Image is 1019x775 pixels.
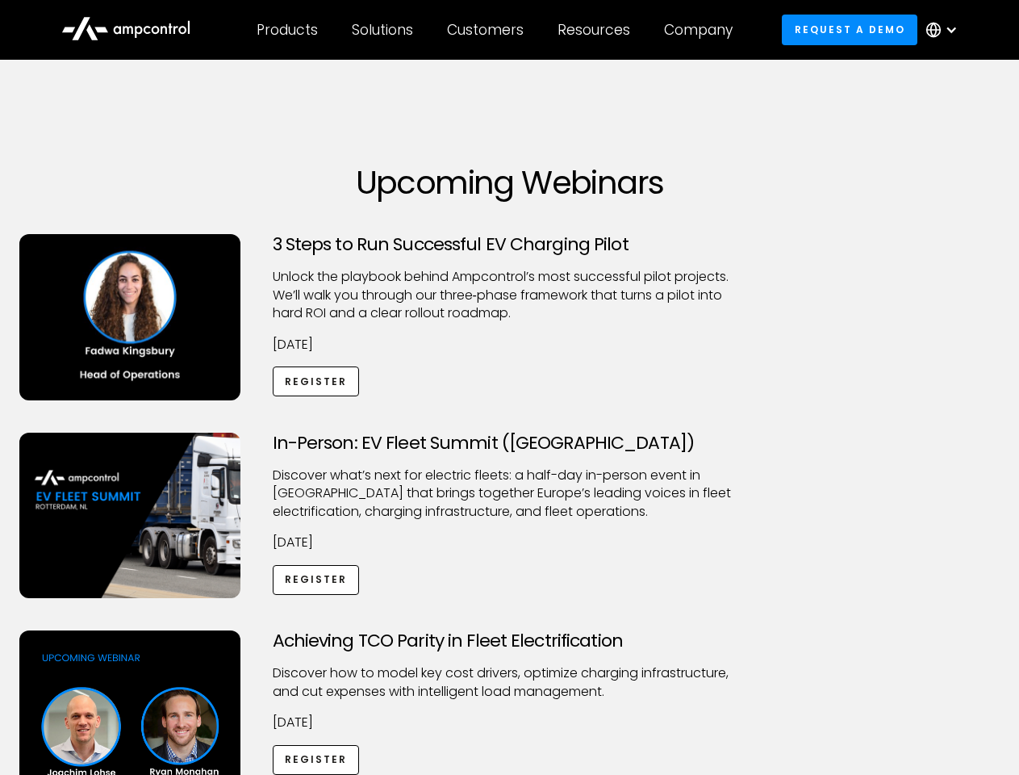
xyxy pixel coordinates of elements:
p: [DATE] [273,336,747,354]
p: [DATE] [273,534,747,551]
div: Resources [558,21,630,39]
div: Solutions [352,21,413,39]
p: ​Discover what’s next for electric fleets: a half-day in-person event in [GEOGRAPHIC_DATA] that b... [273,467,747,521]
div: Customers [447,21,524,39]
a: Request a demo [782,15,917,44]
h3: In-Person: EV Fleet Summit ([GEOGRAPHIC_DATA]) [273,433,747,454]
a: Register [273,367,360,396]
div: Products [257,21,318,39]
p: Discover how to model key cost drivers, optimize charging infrastructure, and cut expenses with i... [273,664,747,701]
a: Register [273,745,360,775]
div: Company [664,21,733,39]
h3: 3 Steps to Run Successful EV Charging Pilot [273,234,747,255]
p: [DATE] [273,714,747,731]
h1: Upcoming Webinars [19,163,1000,202]
a: Register [273,565,360,595]
h3: Achieving TCO Parity in Fleet Electrification [273,630,747,651]
p: Unlock the playbook behind Ampcontrol’s most successful pilot projects. We’ll walk you through ou... [273,268,747,322]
